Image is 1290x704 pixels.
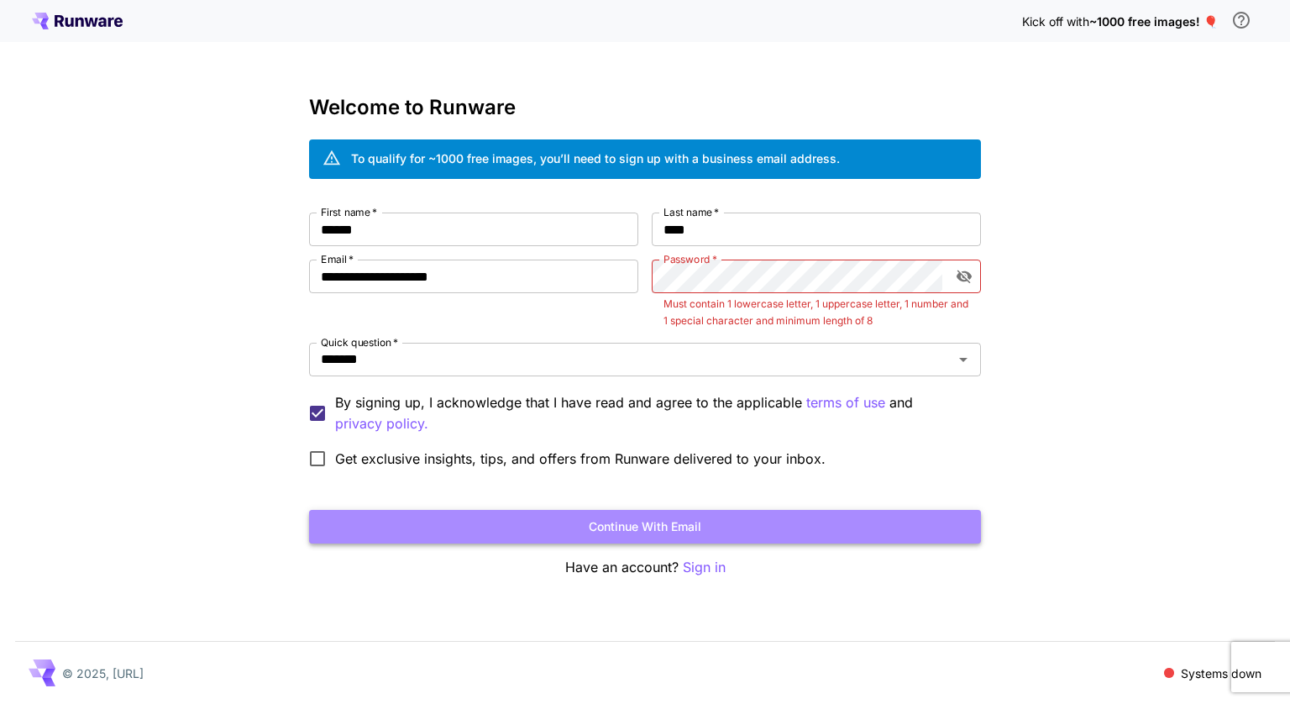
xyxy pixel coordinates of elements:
[335,392,967,434] p: By signing up, I acknowledge that I have read and agree to the applicable and
[321,252,354,266] label: Email
[309,510,981,544] button: Continue with email
[806,392,885,413] button: By signing up, I acknowledge that I have read and agree to the applicable and privacy policy.
[335,413,428,434] p: privacy policy.
[663,205,719,219] label: Last name
[1224,3,1258,37] button: In order to qualify for free credit, you need to sign up with a business email address and click ...
[806,392,885,413] p: terms of use
[321,205,377,219] label: First name
[1181,665,1261,682] p: Systems down
[335,413,428,434] button: By signing up, I acknowledge that I have read and agree to the applicable terms of use and
[351,150,840,167] div: To qualify for ~1000 free images, you’ll need to sign up with a business email address.
[952,348,975,371] button: Open
[1022,14,1089,29] span: Kick off with
[663,252,717,266] label: Password
[321,335,398,349] label: Quick question
[309,96,981,119] h3: Welcome to Runware
[1089,14,1218,29] span: ~1000 free images! 🎈
[62,665,144,682] p: © 2025, [URL]
[949,261,979,292] button: toggle password visibility
[309,557,981,578] p: Have an account?
[335,449,826,469] span: Get exclusive insights, tips, and offers from Runware delivered to your inbox.
[663,296,969,329] p: Must contain 1 lowercase letter, 1 uppercase letter, 1 number and 1 special character and minimum...
[683,557,726,578] button: Sign in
